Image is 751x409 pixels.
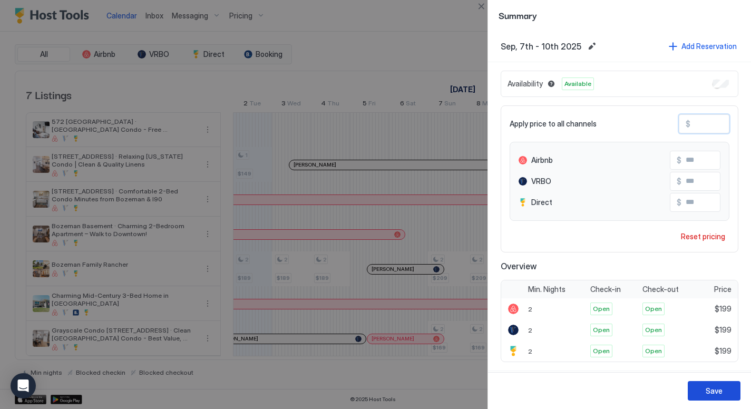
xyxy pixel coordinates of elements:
[645,304,662,314] span: Open
[715,304,732,314] span: $199
[508,79,543,89] span: Availability
[501,41,581,52] span: Sep, 7th - 10th 2025
[677,229,729,244] button: Reset pricing
[590,285,621,294] span: Check-in
[531,177,551,186] span: VRBO
[531,155,553,165] span: Airbnb
[677,198,681,207] span: $
[667,39,738,53] button: Add Reservation
[531,198,552,207] span: Direct
[545,77,558,90] button: Blocked dates override all pricing rules and remain unavailable until manually unblocked
[501,261,738,271] span: Overview
[510,119,597,129] span: Apply price to all channels
[11,373,36,398] div: Open Intercom Messenger
[645,325,662,335] span: Open
[528,326,532,334] span: 2
[715,346,732,356] span: $199
[681,231,725,242] div: Reset pricing
[593,325,610,335] span: Open
[688,381,740,401] button: Save
[593,304,610,314] span: Open
[714,285,732,294] span: Price
[528,347,532,355] span: 2
[642,285,679,294] span: Check-out
[677,155,681,165] span: $
[593,346,610,356] span: Open
[499,8,740,22] span: Summary
[686,119,690,129] span: $
[715,325,732,335] span: $199
[677,177,681,186] span: $
[645,346,662,356] span: Open
[586,40,598,53] button: Edit date range
[528,285,565,294] span: Min. Nights
[681,41,737,52] div: Add Reservation
[528,305,532,313] span: 2
[564,79,591,89] span: Available
[706,385,723,396] div: Save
